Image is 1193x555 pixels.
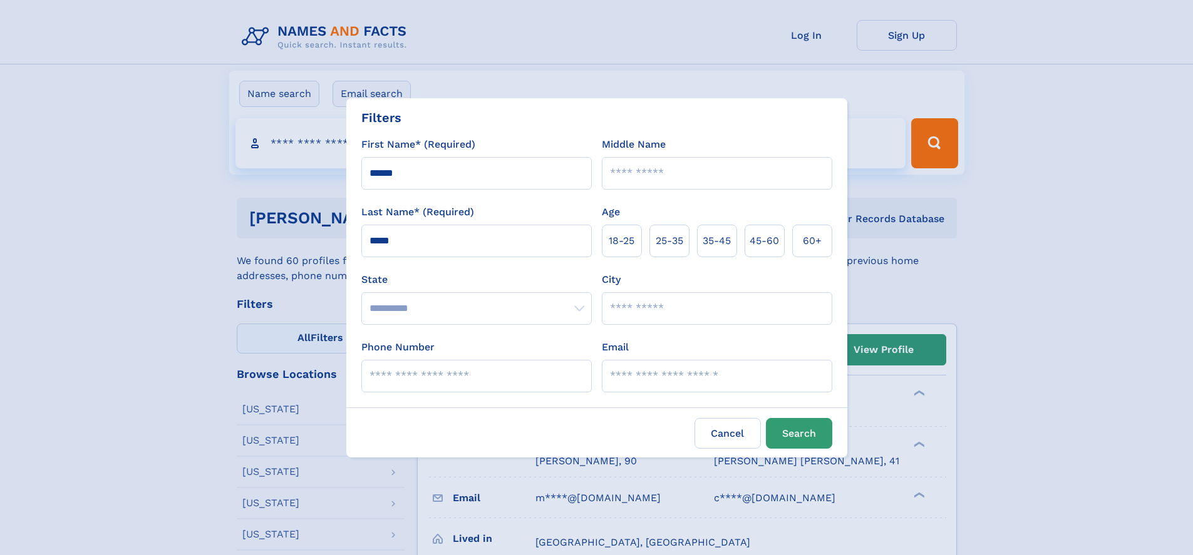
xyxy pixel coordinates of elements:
[361,137,475,152] label: First Name* (Required)
[750,233,779,248] span: 45‑60
[609,233,634,248] span: 18‑25
[602,340,629,355] label: Email
[361,272,592,287] label: State
[695,418,761,449] label: Cancel
[361,205,474,220] label: Last Name* (Required)
[602,205,620,220] label: Age
[766,418,832,449] button: Search
[361,340,435,355] label: Phone Number
[602,137,666,152] label: Middle Name
[656,233,683,248] span: 25‑35
[361,108,401,127] div: Filters
[703,233,731,248] span: 35‑45
[803,233,822,248] span: 60+
[602,272,621,287] label: City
